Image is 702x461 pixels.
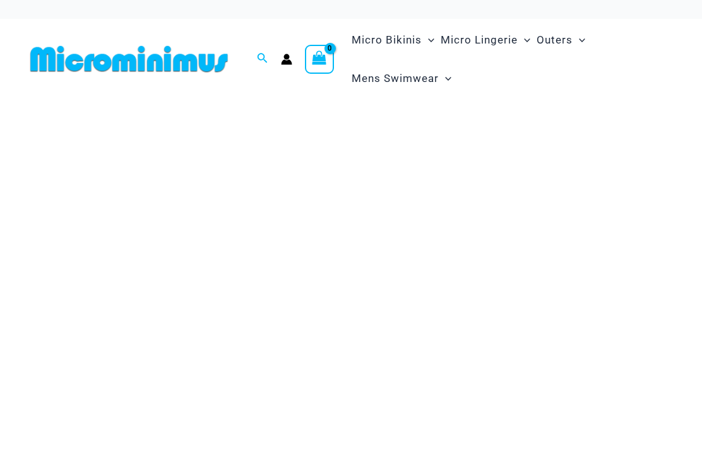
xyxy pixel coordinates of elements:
[305,45,334,74] a: View Shopping Cart, empty
[439,62,451,95] span: Menu Toggle
[533,21,588,59] a: OutersMenu ToggleMenu Toggle
[348,21,437,59] a: Micro BikinisMenu ToggleMenu Toggle
[437,21,533,59] a: Micro LingerieMenu ToggleMenu Toggle
[348,59,455,98] a: Mens SwimwearMenu ToggleMenu Toggle
[352,62,439,95] span: Mens Swimwear
[573,24,585,56] span: Menu Toggle
[422,24,434,56] span: Menu Toggle
[537,24,573,56] span: Outers
[441,24,518,56] span: Micro Lingerie
[518,24,530,56] span: Menu Toggle
[347,19,677,100] nav: Site Navigation
[281,54,292,65] a: Account icon link
[257,51,268,67] a: Search icon link
[352,24,422,56] span: Micro Bikinis
[25,45,233,73] img: MM SHOP LOGO FLAT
